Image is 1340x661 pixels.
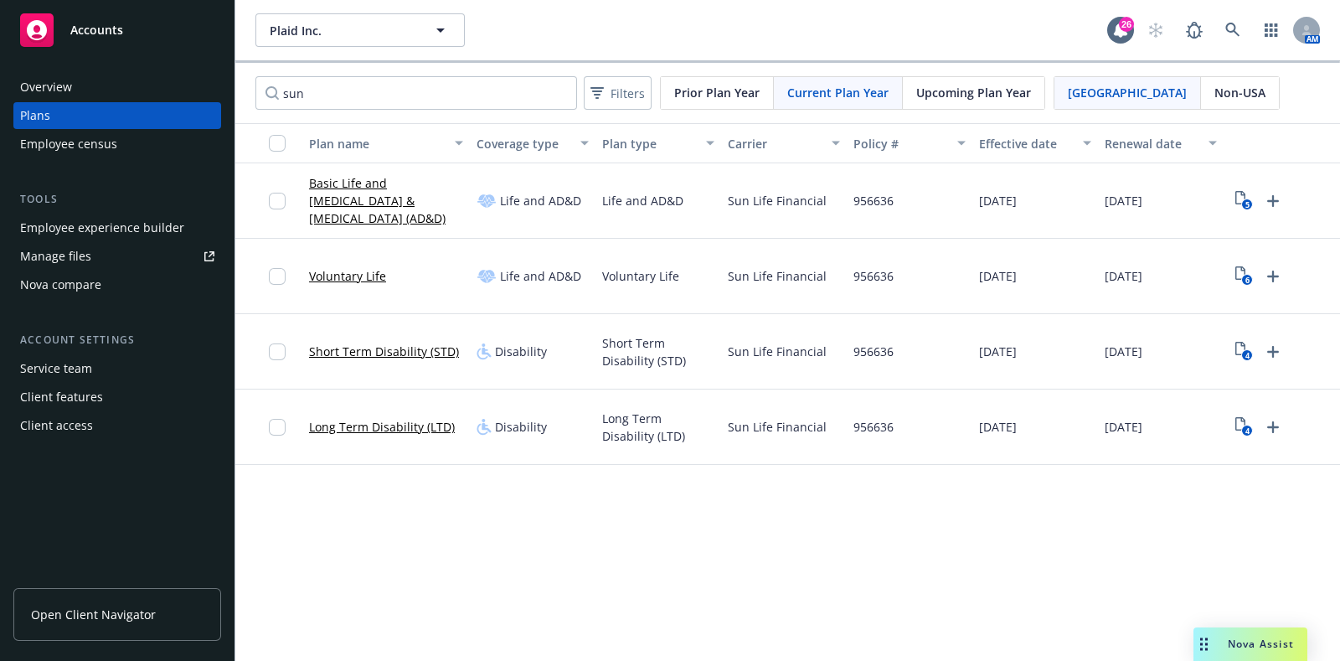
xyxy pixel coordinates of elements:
span: Disability [495,418,547,436]
span: 956636 [853,343,894,360]
span: Voluntary Life [602,267,679,285]
span: [DATE] [979,267,1017,285]
span: [DATE] [979,192,1017,209]
div: Renewal date [1105,135,1198,152]
span: 956636 [853,267,894,285]
button: Carrier [721,123,847,163]
a: View Plan Documents [1230,414,1257,441]
a: Employee experience builder [13,214,221,241]
input: Toggle Row Selected [269,343,286,360]
div: Employee census [20,131,117,158]
a: View Plan Documents [1230,338,1257,365]
a: Employee census [13,131,221,158]
button: Policy # [847,123,972,163]
span: Sun Life Financial [728,192,827,209]
a: Switch app [1255,13,1288,47]
a: Short Term Disability (STD) [309,343,459,360]
span: 956636 [853,418,894,436]
a: Manage files [13,243,221,270]
span: [DATE] [979,343,1017,360]
div: Policy # [853,135,947,152]
div: Employee experience builder [20,214,184,241]
div: Plan type [602,135,696,152]
span: [DATE] [979,418,1017,436]
text: 4 [1245,350,1249,361]
span: Disability [495,343,547,360]
a: Basic Life and [MEDICAL_DATA] & [MEDICAL_DATA] (AD&D) [309,174,463,227]
a: Accounts [13,7,221,54]
div: Plan name [309,135,445,152]
span: Current Plan Year [787,84,889,101]
button: Nova Assist [1193,627,1307,661]
span: Accounts [70,23,123,37]
span: Prior Plan Year [674,84,760,101]
text: 5 [1245,199,1249,210]
button: Plan type [595,123,721,163]
a: Search [1216,13,1250,47]
span: [DATE] [1105,267,1142,285]
a: Client access [13,412,221,439]
a: Service team [13,355,221,382]
span: [DATE] [1105,418,1142,436]
button: Plaid Inc. [255,13,465,47]
div: Effective date [979,135,1073,152]
a: Upload Plan Documents [1260,338,1286,365]
div: Plans [20,102,50,129]
button: Renewal date [1098,123,1224,163]
div: Coverage type [477,135,570,152]
span: Non-USA [1214,84,1265,101]
span: Upcoming Plan Year [916,84,1031,101]
a: Report a Bug [1178,13,1211,47]
span: Sun Life Financial [728,343,827,360]
input: Toggle Row Selected [269,193,286,209]
a: Nova compare [13,271,221,298]
button: Effective date [972,123,1098,163]
span: Life and AD&D [602,192,683,209]
a: Upload Plan Documents [1260,414,1286,441]
span: Life and AD&D [500,267,581,285]
span: [DATE] [1105,192,1142,209]
a: Client features [13,384,221,411]
span: Plaid Inc. [270,22,415,39]
div: Tools [13,191,221,208]
button: Coverage type [470,123,595,163]
a: Start snowing [1139,13,1172,47]
div: Drag to move [1193,627,1214,661]
span: 956636 [853,192,894,209]
a: Overview [13,74,221,101]
input: Select all [269,135,286,152]
text: 6 [1245,275,1249,286]
span: Long Term Disability (LTD) [602,410,714,445]
input: Toggle Row Selected [269,419,286,436]
span: Sun Life Financial [728,418,827,436]
div: Manage files [20,243,91,270]
a: Plans [13,102,221,129]
span: Sun Life Financial [728,267,827,285]
span: [GEOGRAPHIC_DATA] [1068,84,1187,101]
span: [DATE] [1105,343,1142,360]
span: Life and AD&D [500,192,581,209]
a: Upload Plan Documents [1260,188,1286,214]
div: Client access [20,412,93,439]
input: Search by name [255,76,577,110]
div: Nova compare [20,271,101,298]
a: Long Term Disability (LTD) [309,418,455,436]
a: View Plan Documents [1230,188,1257,214]
span: Nova Assist [1228,637,1294,651]
div: Client features [20,384,103,411]
div: Service team [20,355,92,382]
div: 26 [1119,17,1134,32]
div: Overview [20,74,72,101]
text: 4 [1245,426,1249,436]
span: Short Term Disability (STD) [602,334,714,369]
button: Plan name [302,123,470,163]
div: Carrier [728,135,822,152]
span: Open Client Navigator [31,606,156,623]
input: Toggle Row Selected [269,268,286,285]
a: View Plan Documents [1230,263,1257,290]
div: Account settings [13,332,221,349]
a: Upload Plan Documents [1260,263,1286,290]
button: Filters [584,76,652,110]
span: Filters [611,85,645,102]
span: Filters [587,81,648,106]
